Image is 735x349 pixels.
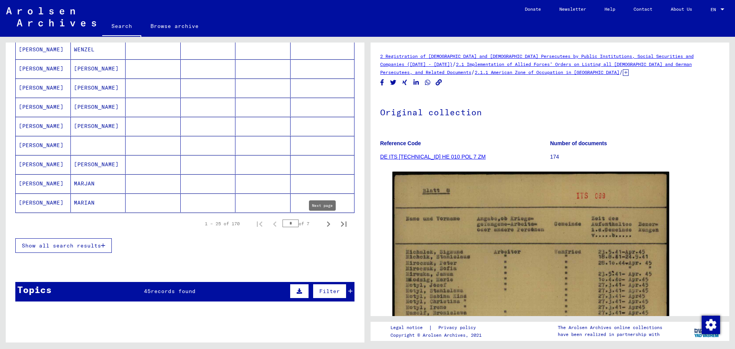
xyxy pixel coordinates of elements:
a: 2.1 Implementation of Allied Forces’ Orders on Listing all [DEMOGRAPHIC_DATA] and German Persecut... [380,61,692,75]
span: records found [151,288,196,295]
span: / [452,61,456,67]
mat-cell: [PERSON_NAME] [16,98,71,116]
div: of 7 [283,220,321,227]
mat-cell: MARIAN [71,193,126,212]
mat-cell: [PERSON_NAME] [16,193,71,212]
span: 45 [144,288,151,295]
a: Legal notice [390,324,429,332]
mat-cell: [PERSON_NAME] [16,79,71,97]
a: Privacy policy [432,324,485,332]
mat-cell: [PERSON_NAME] [71,79,126,97]
span: Show all search results [22,242,101,249]
mat-cell: [PERSON_NAME] [71,59,126,78]
a: DE ITS [TECHNICAL_ID] HE 010 POL 7 ZM [380,154,486,160]
img: Arolsen_neg.svg [6,7,96,26]
button: Last page [336,216,351,231]
a: 2.1.1 American Zone of Occupation in [GEOGRAPHIC_DATA] [475,69,619,75]
button: Copy link [435,78,443,87]
mat-cell: WENZEL [71,40,126,59]
mat-cell: [PERSON_NAME] [71,98,126,116]
b: Number of documents [550,140,607,146]
img: Change consent [702,316,720,334]
mat-cell: [PERSON_NAME] [16,117,71,136]
p: Copyright © Arolsen Archives, 2021 [390,332,485,339]
button: Share on WhatsApp [424,78,432,87]
div: | [390,324,485,332]
button: Share on LinkedIn [412,78,420,87]
span: EN [710,7,719,12]
span: / [471,69,475,75]
mat-cell: [PERSON_NAME] [16,40,71,59]
button: Filter [313,284,346,298]
button: Share on Xing [401,78,409,87]
div: Change consent [701,315,720,334]
button: Share on Twitter [389,78,397,87]
button: Next page [321,216,336,231]
div: 1 – 25 of 170 [205,220,240,227]
a: 2 Registration of [DEMOGRAPHIC_DATA] and [DEMOGRAPHIC_DATA] Persecutees by Public Institutions, S... [380,53,694,67]
button: Show all search results [15,238,112,253]
p: 174 [550,153,720,161]
h1: Original collection [380,95,720,128]
mat-cell: MARJAN [71,174,126,193]
b: Reference Code [380,140,421,146]
span: Filter [319,288,340,295]
div: Topics [17,283,52,297]
mat-cell: [PERSON_NAME] [71,117,126,136]
mat-cell: [PERSON_NAME] [16,136,71,155]
button: Share on Facebook [378,78,386,87]
button: First page [252,216,267,231]
mat-cell: [PERSON_NAME] [71,155,126,174]
span: / [619,69,623,75]
mat-cell: [PERSON_NAME] [16,174,71,193]
p: have been realized in partnership with [558,331,662,338]
mat-cell: [PERSON_NAME] [16,155,71,174]
button: Previous page [267,216,283,231]
mat-cell: [PERSON_NAME] [16,59,71,78]
img: yv_logo.png [693,321,721,341]
p: The Arolsen Archives online collections [558,324,662,331]
a: Search [102,17,141,37]
a: Browse archive [141,17,208,35]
